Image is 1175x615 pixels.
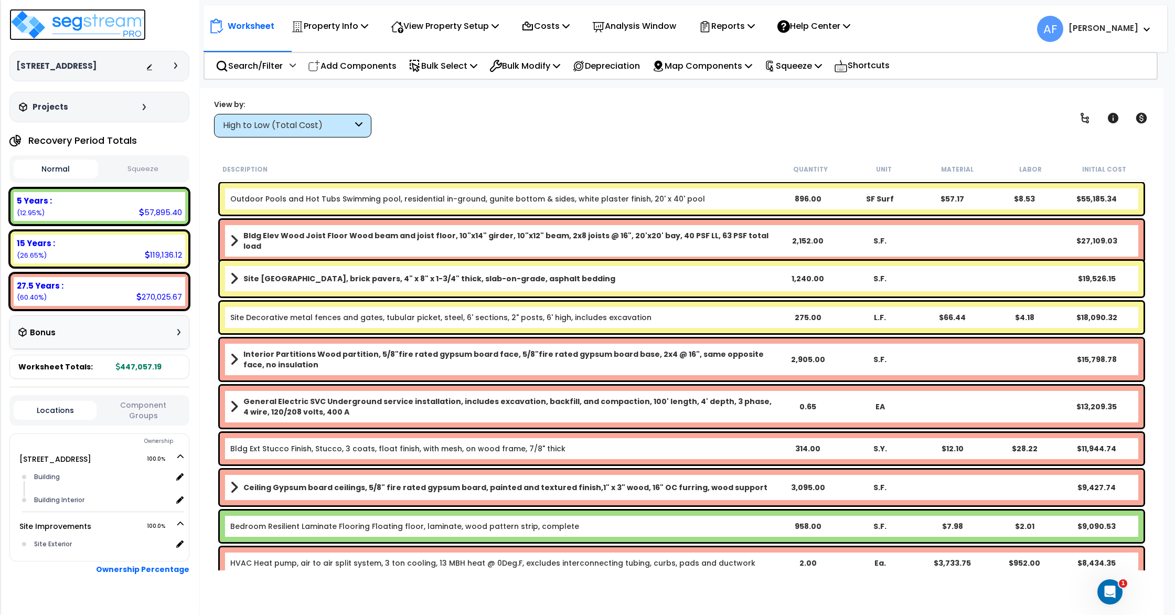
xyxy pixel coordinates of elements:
div: 57,895.40 [139,207,182,218]
p: Search/Filter [216,59,283,73]
span: 100.0% [147,453,175,465]
div: 0.65 [772,401,844,412]
div: 2,152.00 [772,236,844,246]
a: [STREET_ADDRESS] 100.0% [19,454,91,464]
h3: Projects [33,102,68,112]
div: 958.00 [772,521,844,532]
a: Individual Item [230,558,755,568]
iframe: Intercom live chat [1097,579,1123,605]
p: Map Components [652,59,752,73]
small: Unit [876,165,892,174]
div: $19,526.15 [1061,273,1133,284]
div: EA [844,401,916,412]
span: Worksheet Totals: [18,362,93,372]
a: Assembly Title [230,230,772,251]
button: Component Groups [102,399,185,421]
a: Assembly Title [230,396,772,417]
b: Bldg Elev Wood Joist Floor Wood beam and joist floor, 10"x14" girder, 10"x12" beam, 2x8 joists @ ... [243,230,772,251]
div: S.F. [844,521,916,532]
b: 27.5 Years : [17,280,63,291]
a: Site Improvements 100.0% [19,521,91,532]
p: Bulk Select [409,59,477,73]
div: 2.00 [772,558,844,568]
div: 314.00 [772,443,844,454]
div: $12.10 [916,443,989,454]
div: Site Exterior [31,538,172,550]
div: S.F. [844,273,916,284]
b: Ceiling Gypsum board ceilings, 5/8" fire rated gypsum board, painted and textured finish,1" x 3" ... [243,482,767,493]
b: Ownership Percentage [96,564,189,575]
span: 100.0% [147,520,175,533]
b: General Electric SVC Underground service installation, includes excavation, backfill, and compact... [243,396,772,417]
div: High to Low (Total Cost) [223,120,352,132]
div: S.Y. [844,443,916,454]
div: Depreciation [567,54,646,78]
div: 3,095.00 [772,482,844,493]
div: $66.44 [916,312,989,323]
a: Individual Item [230,443,565,454]
p: Analysis Window [592,19,676,33]
p: View Property Setup [391,19,499,33]
b: Interior Partitions Wood partition, 5/8"fire rated gypsum board face, 5/8"fire rated gypsum board... [243,349,772,370]
div: S.F. [844,482,916,493]
div: L.F. [844,312,916,323]
a: Assembly Title [230,271,772,286]
div: 896.00 [772,194,844,204]
div: $55,185.34 [1061,194,1133,204]
div: $2.01 [988,521,1061,532]
div: $8.53 [988,194,1061,204]
div: Building Interior [31,494,172,506]
div: $28.22 [988,443,1061,454]
small: Quantity [793,165,828,174]
div: $3,733.75 [916,558,989,568]
p: Reports [699,19,755,33]
small: (26.65%) [17,251,47,260]
p: Depreciation [572,59,640,73]
small: Material [941,165,974,174]
div: $57.17 [916,194,989,204]
button: Locations [14,401,97,420]
span: AF [1037,16,1063,42]
div: 275.00 [772,312,844,323]
div: $4.18 [988,312,1061,323]
div: 2,905.00 [772,354,844,365]
span: 1 [1119,579,1127,588]
div: $18,090.32 [1061,312,1133,323]
small: (12.95%) [17,208,45,217]
button: Normal [14,160,98,178]
small: (60.40%) [17,293,47,302]
div: Ea. [844,558,916,568]
small: Initial Cost [1082,165,1126,174]
div: SF Surf [844,194,916,204]
p: Add Components [308,59,397,73]
p: Shortcuts [834,58,890,73]
p: Help Center [777,19,850,33]
div: $952.00 [988,558,1061,568]
img: logo_pro_r.png [9,9,146,40]
div: Shortcuts [828,53,895,79]
b: [PERSON_NAME] [1069,23,1138,34]
div: Add Components [302,54,402,78]
div: $9,090.53 [1061,521,1133,532]
div: View by: [214,99,371,110]
a: Individual Item [230,312,651,323]
div: $7.98 [916,521,989,532]
div: $9,427.74 [1061,482,1133,493]
div: $27,109.03 [1061,236,1133,246]
a: Individual Item [230,194,705,204]
h4: Recovery Period Totals [28,135,137,146]
p: Costs [521,19,570,33]
small: Labor [1019,165,1042,174]
div: $8,434.35 [1061,558,1133,568]
a: Assembly Title [230,349,772,370]
p: Worksheet [228,19,274,33]
b: 5 Years : [17,195,52,206]
div: Building [31,471,172,483]
div: $15,798.78 [1061,354,1133,365]
div: S.F. [844,236,916,246]
p: Bulk Modify [489,59,560,73]
a: Assembly Title [230,480,772,495]
div: Ownership [31,435,189,448]
div: 270,025.67 [136,291,182,302]
b: 447,057.19 [116,362,162,372]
